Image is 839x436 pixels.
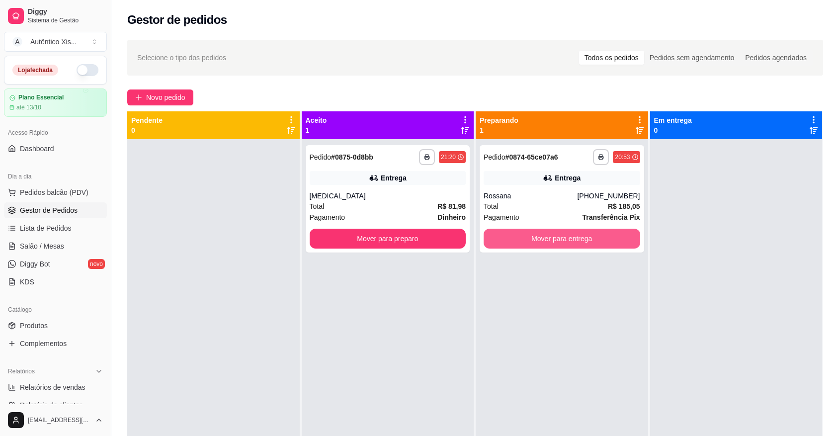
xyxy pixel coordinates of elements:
button: Mover para entrega [484,229,640,249]
div: 21:20 [441,153,456,161]
span: Lista de Pedidos [20,223,72,233]
strong: R$ 81,98 [437,202,466,210]
strong: # 0875-0d8bb [331,153,373,161]
a: Lista de Pedidos [4,220,107,236]
a: Complementos [4,336,107,351]
p: 1 [306,125,327,135]
div: [PHONE_NUMBER] [577,191,640,201]
div: Autêntico Xis ... [30,37,77,47]
div: Pedidos agendados [740,51,812,65]
a: KDS [4,274,107,290]
p: 0 [654,125,692,135]
p: Preparando [480,115,518,125]
button: Select a team [4,32,107,52]
span: Relatório de clientes [20,400,83,410]
strong: R$ 185,05 [608,202,640,210]
div: [MEDICAL_DATA] [310,191,466,201]
div: 20:53 [615,153,630,161]
p: Em entrega [654,115,692,125]
div: Entrega [555,173,581,183]
span: Salão / Mesas [20,241,64,251]
button: Novo pedido [127,89,193,105]
span: Pedidos balcão (PDV) [20,187,88,197]
span: A [12,37,22,47]
span: Sistema de Gestão [28,16,103,24]
button: [EMAIL_ADDRESS][DOMAIN_NAME] [4,408,107,432]
span: Diggy [28,7,103,16]
strong: Dinheiro [437,213,466,221]
strong: Transferência Pix [583,213,640,221]
span: Pagamento [310,212,345,223]
p: Pendente [131,115,163,125]
div: Loja fechada [12,65,58,76]
a: Relatórios de vendas [4,379,107,395]
span: Total [310,201,325,212]
span: Dashboard [20,144,54,154]
button: Pedidos balcão (PDV) [4,184,107,200]
span: Pagamento [484,212,519,223]
strong: # 0874-65ce07a6 [505,153,558,161]
a: Diggy Botnovo [4,256,107,272]
span: Pedido [310,153,332,161]
span: Pedido [484,153,505,161]
span: Gestor de Pedidos [20,205,78,215]
a: Salão / Mesas [4,238,107,254]
span: Relatórios de vendas [20,382,85,392]
article: até 13/10 [16,103,41,111]
p: 1 [480,125,518,135]
span: Diggy Bot [20,259,50,269]
button: Alterar Status [77,64,98,76]
span: Produtos [20,321,48,331]
a: Relatório de clientes [4,397,107,413]
span: KDS [20,277,34,287]
div: Rossana [484,191,577,201]
div: Dia a dia [4,169,107,184]
span: Complementos [20,339,67,349]
div: Catálogo [4,302,107,318]
span: plus [135,94,142,101]
span: Selecione o tipo dos pedidos [137,52,226,63]
span: Relatórios [8,367,35,375]
a: Produtos [4,318,107,334]
span: [EMAIL_ADDRESS][DOMAIN_NAME] [28,416,91,424]
div: Pedidos sem agendamento [644,51,740,65]
a: Dashboard [4,141,107,157]
button: Mover para preparo [310,229,466,249]
h2: Gestor de pedidos [127,12,227,28]
a: Gestor de Pedidos [4,202,107,218]
article: Plano Essencial [18,94,64,101]
p: Aceito [306,115,327,125]
div: Todos os pedidos [579,51,644,65]
a: Plano Essencialaté 13/10 [4,88,107,117]
span: Total [484,201,499,212]
div: Acesso Rápido [4,125,107,141]
a: DiggySistema de Gestão [4,4,107,28]
div: Entrega [381,173,407,183]
span: Novo pedido [146,92,185,103]
p: 0 [131,125,163,135]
